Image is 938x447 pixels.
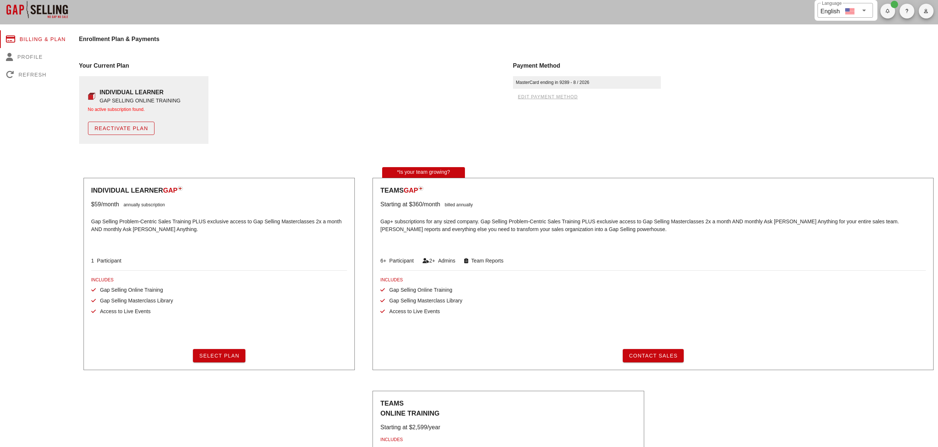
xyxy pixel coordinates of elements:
[96,287,163,293] span: Gap Selling Online Training
[385,308,440,314] span: Access to Live Events
[468,258,503,264] span: Team Reports
[91,200,101,209] div: $59
[435,258,455,264] span: Admins
[513,92,582,102] button: edit payment method
[820,5,840,16] div: English
[101,200,119,209] div: /month
[891,1,898,8] span: Badge
[199,353,239,359] span: Select Plan
[380,200,422,209] div: Starting at $360
[382,167,465,178] div: *Is your team growing?
[79,61,504,70] div: Your Current Plan
[404,187,418,194] span: GAP
[88,106,200,113] div: No active subscription found.
[517,94,578,99] span: edit payment method
[91,186,347,196] div: Individual Learner
[629,353,678,359] span: Contact Sales
[822,1,842,6] label: Language
[91,258,94,264] span: 1
[380,436,636,443] div: INCLUDES
[818,3,873,18] div: LanguageEnglish
[88,122,154,135] button: Reactivate Plan
[96,298,173,304] span: Gap Selling Masterclass Library
[513,61,938,70] div: Payment Method
[380,399,636,419] div: Teams
[163,187,177,194] span: GAP
[177,186,183,191] img: plan-icon
[193,349,245,362] button: Select Plan
[422,200,440,209] div: /month
[94,258,121,264] span: Participant
[429,258,435,264] span: 2+
[96,308,151,314] span: Access to Live Events
[427,423,441,432] div: /year
[440,200,473,209] div: billed annually
[386,258,414,264] span: Participant
[88,92,95,100] img: question-bullet-actve.png
[380,258,386,264] span: 6+
[91,213,347,247] p: Gap Selling Problem-Centric Sales Training PLUS exclusive access to Gap Selling Masterclasses 2x ...
[385,287,452,293] span: Gap Selling Online Training
[100,97,181,105] div: GAP SELLING ONLINE TRAINING
[380,186,926,196] div: Teams
[380,277,926,283] div: INCLUDES
[94,125,148,131] span: Reactivate Plan
[385,298,462,304] span: Gap Selling Masterclass Library
[623,349,684,362] button: Contact Sales
[380,409,636,419] div: ONLINE TRAINING
[380,213,926,247] p: Gap+ subscriptions for any sized company. Gap Selling Problem-Centric Sales Training PLUS exclusi...
[100,89,164,95] strong: INDIVIDUAL LEARNER
[418,186,424,191] img: plan-icon
[380,423,427,432] div: Starting at $2,599
[513,76,661,89] div: MasterCard ending in 9289 - 8 / 2026
[119,200,165,209] div: annually subscription
[91,277,347,283] div: INCLUDES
